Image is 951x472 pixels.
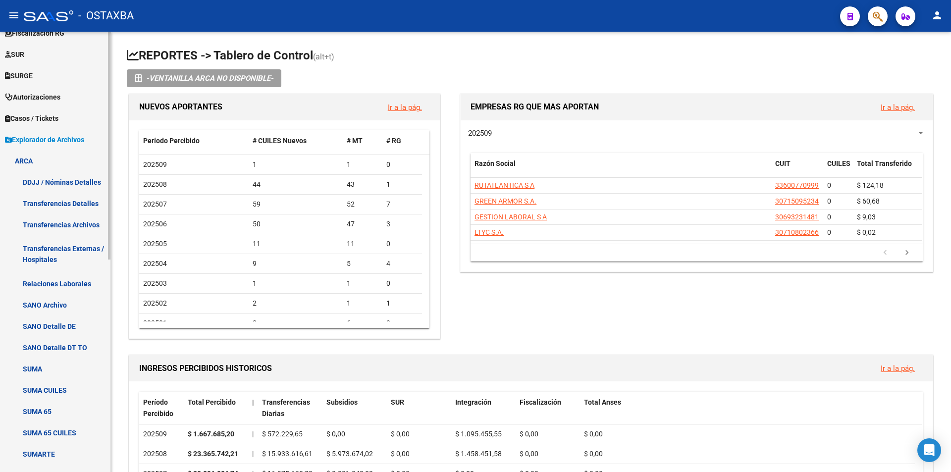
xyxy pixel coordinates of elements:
[143,319,167,327] span: 202501
[391,450,410,458] span: $ 0,00
[520,398,561,406] span: Fiscalización
[143,180,167,188] span: 202508
[143,160,167,168] span: 202509
[143,200,167,208] span: 202507
[853,153,922,186] datatable-header-cell: Total Transferido
[139,364,272,373] span: INGRESOS PERCIBIDOS HISTORICOS
[857,197,880,205] span: $ 60,68
[386,159,418,170] div: 0
[143,260,167,267] span: 202504
[580,392,915,424] datatable-header-cell: Total Anses
[471,153,771,186] datatable-header-cell: Razón Social
[775,181,819,189] span: 33600770999
[253,298,339,309] div: 2
[520,450,538,458] span: $ 0,00
[5,113,58,124] span: Casos / Tickets
[5,70,33,81] span: SURGE
[387,392,451,424] datatable-header-cell: SUR
[823,153,853,186] datatable-header-cell: CUILES
[249,130,343,152] datatable-header-cell: # CUILES Nuevos
[475,213,547,221] span: GESTION LABORAL S A
[475,197,536,205] span: GREEN ARMOR S.A.
[326,398,358,406] span: Subsidios
[253,258,339,269] div: 9
[143,448,180,460] div: 202508
[388,103,422,112] a: Ir a la pág.
[248,392,258,424] datatable-header-cell: |
[139,130,249,152] datatable-header-cell: Período Percibido
[931,9,943,21] mat-icon: person
[313,52,334,61] span: (alt+t)
[146,69,273,87] i: -VENTANILLA ARCA NO DISPONIBLE-
[184,392,248,424] datatable-header-cell: Total Percibido
[827,159,850,167] span: CUILES
[127,69,281,87] button: -VENTANILLA ARCA NO DISPONIBLE-
[252,430,254,438] span: |
[857,228,876,236] span: $ 0,02
[898,248,916,259] a: go to next page
[391,398,404,406] span: SUR
[455,430,502,438] span: $ 1.095.455,55
[386,298,418,309] div: 1
[471,102,599,111] span: EMPRESAS RG QUE MAS APORTAN
[475,181,534,189] span: RUTATLANTICA S A
[347,137,363,145] span: # MT
[881,364,915,373] a: Ir a la pág.
[827,197,831,205] span: 0
[857,213,876,221] span: $ 9,03
[857,181,884,189] span: $ 124,18
[516,392,580,424] datatable-header-cell: Fiscalización
[455,450,502,458] span: $ 1.458.451,58
[188,398,236,406] span: Total Percibido
[347,179,378,190] div: 43
[347,317,378,329] div: 6
[584,430,603,438] span: $ 0,00
[827,181,831,189] span: 0
[827,213,831,221] span: 0
[391,430,410,438] span: $ 0,00
[386,317,418,329] div: 2
[520,430,538,438] span: $ 0,00
[347,218,378,230] div: 47
[347,199,378,210] div: 52
[876,248,895,259] a: go to previous page
[262,398,310,418] span: Transferencias Diarias
[775,213,819,221] span: 30693231481
[347,159,378,170] div: 1
[380,98,430,116] button: Ir a la pág.
[827,228,831,236] span: 0
[139,102,222,111] span: NUEVOS APORTANTES
[253,218,339,230] div: 50
[5,134,84,145] span: Explorador de Archivos
[252,450,254,458] span: |
[253,278,339,289] div: 1
[253,317,339,329] div: 8
[386,179,418,190] div: 1
[127,48,935,65] h1: REPORTES -> Tablero de Control
[5,49,24,60] span: SUR
[881,103,915,112] a: Ir a la pág.
[584,450,603,458] span: $ 0,00
[253,199,339,210] div: 59
[343,130,382,152] datatable-header-cell: # MT
[475,228,504,236] span: LTYC S.A.
[78,5,134,27] span: - OSTAXBA
[143,299,167,307] span: 202502
[455,398,491,406] span: Integración
[771,153,823,186] datatable-header-cell: CUIT
[143,220,167,228] span: 202506
[386,258,418,269] div: 4
[775,228,819,236] span: 30710802366
[143,279,167,287] span: 202503
[775,197,819,205] span: 30715095234
[322,392,387,424] datatable-header-cell: Subsidios
[262,430,303,438] span: $ 572.229,65
[347,258,378,269] div: 5
[143,137,200,145] span: Período Percibido
[139,392,184,424] datatable-header-cell: Período Percibido
[386,238,418,250] div: 0
[584,398,621,406] span: Total Anses
[386,278,418,289] div: 0
[143,398,173,418] span: Período Percibido
[347,298,378,309] div: 1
